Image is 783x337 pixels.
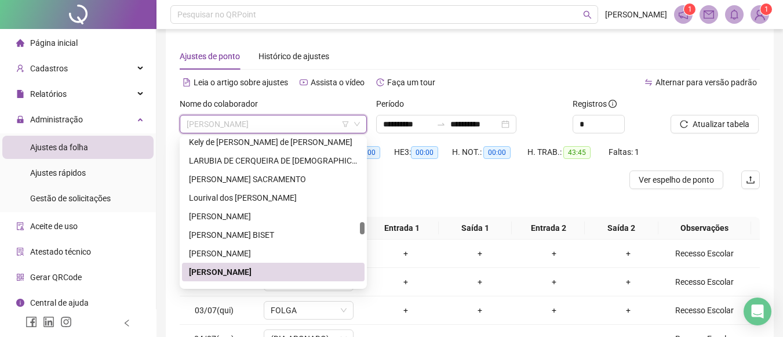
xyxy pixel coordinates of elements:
[522,304,587,317] div: +
[563,146,591,159] span: 43:45
[16,299,24,307] span: info-circle
[671,115,759,133] button: Atualizar tabela
[684,3,695,15] sup: 1
[447,247,512,260] div: +
[670,276,738,288] div: Recesso Escolar
[729,9,740,20] span: bell
[123,319,131,327] span: left
[512,217,585,240] th: Entrada 2
[522,276,587,288] div: +
[751,6,769,23] img: 68789
[16,64,24,73] span: user-add
[373,304,438,317] div: +
[180,50,240,63] div: Ajustes de ponto
[411,146,438,159] span: 00:00
[522,247,587,260] div: +
[644,78,653,86] span: swap
[30,115,83,124] span: Administração
[629,171,723,189] button: Ver espelho de ponto
[30,38,78,48] span: Página inicial
[585,217,658,240] th: Saída 2
[30,247,91,256] span: Atestado técnico
[605,8,667,21] span: [PERSON_NAME]
[678,9,689,20] span: notification
[16,115,24,124] span: lock
[596,247,661,260] div: +
[527,146,609,159] div: H. TRAB.:
[447,304,512,317] div: +
[340,307,347,314] span: down
[658,217,751,240] th: Observações
[746,175,755,184] span: upload
[43,316,54,328] span: linkedin
[680,120,688,128] span: reload
[300,78,308,86] span: youtube
[183,78,191,86] span: file-text
[596,304,661,317] div: +
[387,78,435,87] span: Faça um tour
[596,276,661,288] div: +
[704,9,714,20] span: mail
[194,78,288,87] span: Leia o artigo sobre ajustes
[311,78,365,87] span: Assista o vídeo
[30,194,111,203] span: Gestão de solicitações
[16,248,24,256] span: solution
[376,78,384,86] span: history
[26,316,37,328] span: facebook
[760,3,772,15] sup: Atualize o seu contato no menu Meus Dados
[583,10,592,19] span: search
[60,316,72,328] span: instagram
[16,90,24,98] span: file
[670,304,738,317] div: Recesso Escolar
[670,247,738,260] div: Recesso Escolar
[663,222,746,234] span: Observações
[30,168,86,177] span: Ajustes rápidos
[258,50,329,63] div: Histórico de ajustes
[16,273,24,281] span: qrcode
[376,97,411,110] label: Período
[366,217,439,240] th: Entrada 1
[439,217,512,240] th: Saída 1
[452,146,527,159] div: H. NOT.:
[30,143,88,152] span: Ajustes da folha
[30,64,68,73] span: Cadastros
[693,118,749,131] span: Atualizar tabela
[16,222,24,230] span: audit
[447,276,512,288] div: +
[483,146,511,159] span: 00:00
[394,146,452,159] div: HE 3:
[187,115,360,133] span: LUÍS ANTONIO DE JESUS SANTOS CABRAL
[573,97,617,110] span: Registros
[744,298,771,325] div: Open Intercom Messenger
[30,89,67,99] span: Relatórios
[373,276,438,288] div: +
[436,119,446,129] span: swap-right
[342,121,349,128] span: filter
[688,5,692,13] span: 1
[639,173,714,186] span: Ver espelho de ponto
[195,306,234,315] span: 03/07(qui)
[373,247,438,260] div: +
[180,97,265,110] label: Nome do colaborador
[16,39,24,47] span: home
[30,298,89,307] span: Central de ajuda
[271,302,347,319] span: FOLGA
[436,119,446,129] span: to
[655,78,757,87] span: Alternar para versão padrão
[609,147,639,157] span: Faltas: 1
[764,5,769,13] span: 1
[30,273,82,282] span: Gerar QRCode
[30,222,78,231] span: Aceite de uso
[609,100,617,108] span: info-circle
